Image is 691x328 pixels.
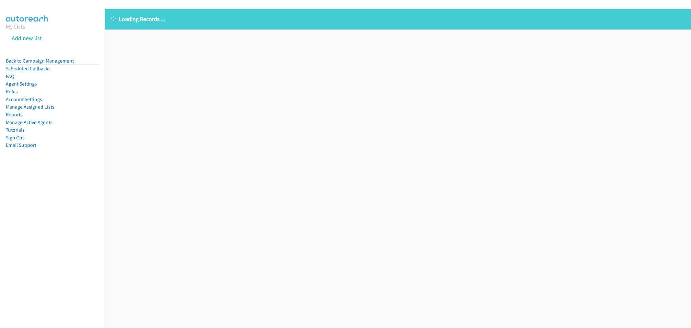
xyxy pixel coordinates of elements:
a: Reports [6,111,23,118]
a: Add new list [12,34,42,42]
p: Loading Records ... [111,15,685,23]
a: Account Settings [6,96,42,102]
a: Roles [6,88,18,95]
a: Sign Out [6,135,24,141]
a: Tutorials [6,127,25,133]
a: Scheduled Callbacks [6,65,51,72]
a: Email Support [6,142,36,148]
a: Back to Campaign Management [6,58,74,64]
a: My Lists [6,23,25,30]
a: Manage Active Agents [6,119,52,125]
a: Agent Settings [6,81,37,87]
a: FAQ [6,73,14,79]
a: Manage Assigned Lists [6,104,54,110]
